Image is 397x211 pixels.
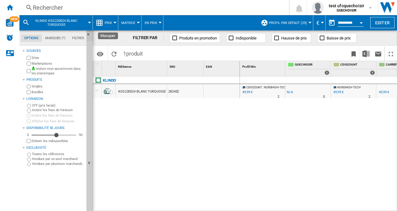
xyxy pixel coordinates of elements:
[9,16,19,22] span: NEW
[242,65,256,68] span: Profil Min
[121,15,138,30] div: Matrice
[27,114,31,117] input: Inclure les frais de livraison
[96,15,115,30] div: Prix
[340,63,375,68] span: CDISCOUNT
[356,16,367,27] button: Open calendar
[117,61,167,70] div: Référence Sort None
[368,94,370,100] div: Délai de livraison : 2 jours
[370,70,375,75] div: 1 offers sold by CDISCOUNT
[32,108,84,112] label: Inclure les frais de livraison
[379,90,389,94] div: 49,99 €
[236,36,257,40] span: Indisponible
[325,70,329,75] div: 1 offers sold by QUECHOISIR
[26,126,84,131] div: Disponibilité 50 Jours
[69,35,88,42] md-tab-item: Filtres
[27,85,31,89] input: Singles
[118,65,131,68] span: Référence
[6,34,13,41] img: alerts-logo.svg
[378,89,389,95] div: 49,99 €
[26,145,84,150] div: Exclusivité
[27,162,31,166] input: Vendues par plusieurs marchands
[326,17,338,29] button: md-calendar
[94,48,106,59] button: Options
[263,86,287,89] span: : NORDHIGH-TECH
[27,56,31,60] input: Sites
[26,49,84,53] div: Sources
[246,86,262,89] span: CDISCOUNT
[348,46,360,61] button: Créer un favoris
[317,33,357,43] button: Baisse de prix
[167,84,203,98] div: 282452
[105,21,112,25] span: Prix
[22,15,89,30] div: KLINDO KSG220024 BLANC TURQUOISE
[32,157,84,161] label: Vendues par un seul marchand
[6,19,14,27] img: wise-card.svg
[295,63,329,68] span: QUECHOISIR
[126,50,143,57] span: produit
[287,61,331,76] div: QUECHOISIR 1 offers sold by QUECHOISIR
[145,21,157,25] span: En Prix
[27,62,31,66] input: Marketplaces
[120,46,146,59] span: 1
[117,61,167,70] div: Sort None
[32,66,84,76] label: Inclure mon assortiment dans les statistiques
[32,19,81,27] span: KLINDO KSG220024 BLANC TURQUOISE
[145,15,160,30] button: En Prix
[42,35,69,42] md-tab-item: Marques (*)
[27,104,31,108] input: OFF (prix facial)
[32,90,84,94] label: Bundles
[32,162,84,166] label: Vendues par plusieurs marchands
[362,50,370,57] img: excel-24x24.png
[25,133,30,137] div: 0
[332,89,344,95] div: 49,99 €
[27,67,31,75] input: Inclure mon assortiment dans les statistiques
[27,153,31,157] input: Toutes les références
[278,94,279,100] div: Délai de livraison : 2 jours
[103,61,115,70] div: Sort None
[226,33,266,43] button: Indisponible
[108,46,120,61] button: Recharger
[32,152,84,156] label: Toutes les références
[312,2,324,14] img: profile.jpg
[316,15,322,30] button: €
[21,35,42,42] md-tab-item: Options
[170,33,220,43] button: Produits en promotion
[33,3,273,12] div: Rechercher
[118,85,166,99] div: KSG220024 BLANC TURQUOISE
[32,113,84,118] label: Inclure les frais de livraison
[32,132,76,138] md-slider: Disponibilité
[327,36,351,40] span: Baisse de prix
[332,61,376,76] div: CDISCOUNT 1 offers sold by CDISCOUNT
[27,109,31,113] input: Inclure les frais de livraison
[372,46,384,61] button: Envoyer ce rapport par email
[316,20,319,26] span: €
[32,56,84,60] label: Sites
[32,84,84,89] label: Singles
[370,17,395,28] button: Editer
[32,103,84,108] label: OFF (prix facial)
[168,61,203,70] div: SKU Sort None
[261,15,310,30] div: Profil par défaut (25)
[179,36,217,40] span: Produits en promotion
[77,133,84,137] div: 90
[170,65,175,68] span: SKU
[269,21,307,25] span: Profil par défaut (25)
[32,66,35,70] img: mysite-bg-18x18.png
[32,61,84,66] label: Marketplaces
[27,158,31,162] input: Vendues par un seul marchand
[32,139,84,143] label: Enlever les indisponibles
[27,119,31,123] input: Afficher les frais de livraison
[32,15,87,30] button: KLINDO KSG220024 BLANC TURQUOISE
[313,15,326,30] md-menu: Currency
[205,61,240,70] div: EAN Sort None
[385,46,397,61] button: Plein écran
[360,46,372,61] button: Télécharger au format Excel
[27,90,31,94] input: Bundles
[26,97,84,101] div: Livraison
[323,94,325,100] div: Délai de livraison : 0 jour
[241,61,285,70] div: Profil Min Sort None
[333,90,344,94] div: 49,99 €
